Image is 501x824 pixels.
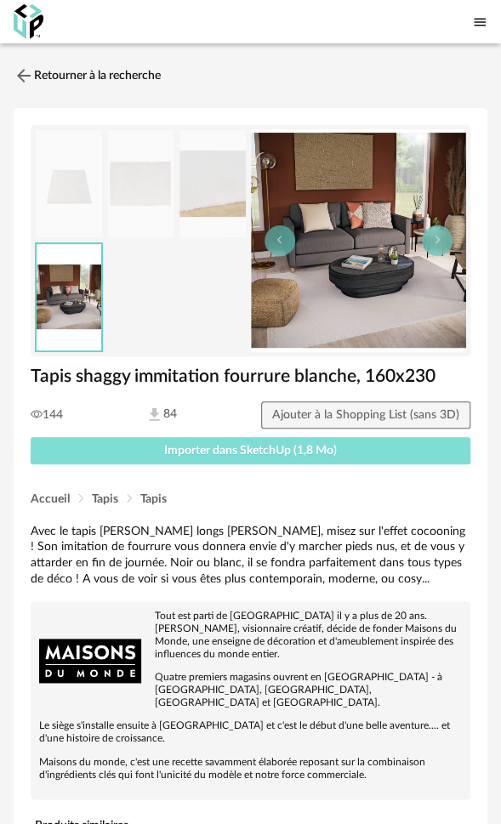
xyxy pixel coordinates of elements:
[14,4,43,39] img: OXP
[108,130,174,238] img: tapis-shaggy-immitation-fourrure-blanche-160x230-1000-4-28-244634_1.jpg
[14,57,161,94] a: Retourner à la recherche
[31,437,470,464] button: Importer dans SketchUp (1,8 Mo)
[472,13,487,31] span: Menu icon
[92,493,118,505] span: Tapis
[31,407,137,423] span: 144
[31,365,470,388] h1: Tapis shaggy immitation fourrure blanche, 160x230
[145,406,163,423] img: Téléchargements
[39,719,462,745] p: Le siège s'installe ensuite à [GEOGRAPHIC_DATA] et c'est le début d'une belle aventure.... et d'u...
[31,493,70,505] span: Accueil
[140,493,167,505] span: Tapis
[39,755,462,781] p: Maisons du monde, c'est une recette savamment élaborée reposant sur la combinaison d'ingrédients ...
[36,130,102,238] img: thumbnail.png
[272,409,459,421] span: Ajouter à la Shopping List (sans 3D)
[37,244,101,350] img: tapis-shaggy-immitation-fourrure-blanche-160x230-1000-4-28-244634_2.jpg
[14,65,34,86] img: svg+xml;base64,PHN2ZyB3aWR0aD0iMjQiIGhlaWdodD0iMjQiIHZpZXdCb3g9IjAgMCAyNCAyNCIgZmlsbD0ibm9uZSIgeG...
[164,445,337,457] span: Importer dans SketchUp (1,8 Mo)
[145,406,252,423] span: 84
[31,524,470,588] div: Avec le tapis [PERSON_NAME] longs [PERSON_NAME], misez sur l'effet cocooning ! Son imitation de f...
[261,401,471,429] button: Ajouter à la Shopping List (sans 3D)
[31,490,470,510] div: Breadcrumb
[179,130,246,238] img: tapis-shaggy-immitation-fourrure-blanche-160x230-1000-4-28-244634_3.jpg
[251,129,467,352] img: tapis-shaggy-immitation-fourrure-blanche-160x230-1000-4-28-244634_2.jpg
[39,610,141,712] img: brand logo
[39,610,462,661] p: Tout est parti de [GEOGRAPHIC_DATA] il y a plus de 20 ans. [PERSON_NAME], visionnaire créatif, dé...
[39,671,462,709] p: Quatre premiers magasins ouvrent en [GEOGRAPHIC_DATA] - à [GEOGRAPHIC_DATA], [GEOGRAPHIC_DATA], [...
